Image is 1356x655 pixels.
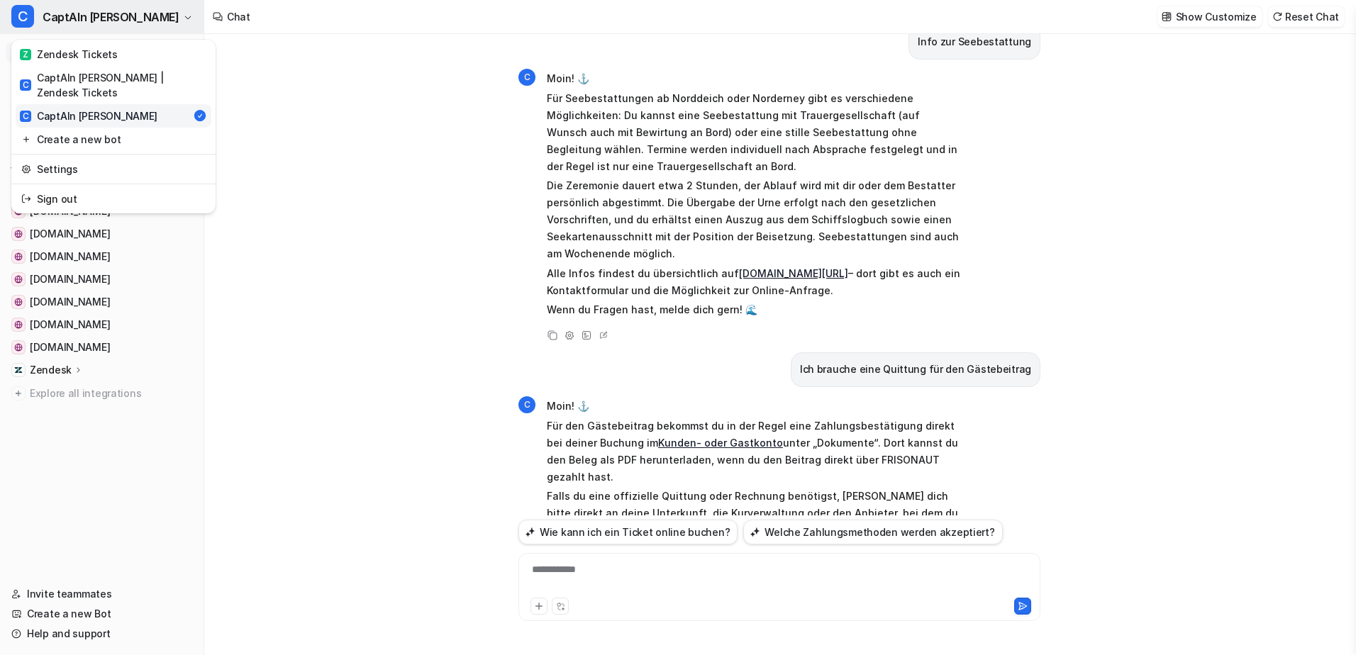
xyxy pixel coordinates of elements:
span: C [11,5,34,28]
span: CaptAIn [PERSON_NAME] [43,7,179,27]
a: Sign out [16,187,211,211]
a: Settings [16,157,211,181]
span: Z [20,49,31,60]
div: CaptAIn [PERSON_NAME] [20,108,157,123]
img: reset [21,162,31,177]
span: C [20,111,31,122]
div: CaptAIn [PERSON_NAME] | Zendesk Tickets [20,70,207,100]
a: Create a new bot [16,128,211,151]
img: reset [21,191,31,206]
img: reset [21,132,31,147]
span: C [20,79,31,91]
div: Zendesk Tickets [20,47,118,62]
div: CCaptAIn [PERSON_NAME] [11,40,216,213]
